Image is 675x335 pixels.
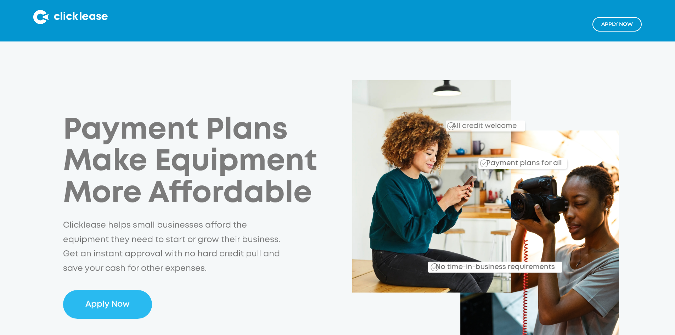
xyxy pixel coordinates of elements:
img: Checkmark_callout [431,263,439,271]
a: Apply Now [63,290,152,319]
img: Checkmark_callout [447,122,455,130]
h1: Payment Plans Make Equipment More Affordable [63,115,331,210]
img: Clicklease logo [33,10,108,24]
div: All credit welcome [424,116,525,132]
p: Clicklease helps small businesses afford the equipment they need to start or grow their business.... [63,218,285,276]
div: Payment plans for all [483,154,562,169]
img: Checkmark_callout [480,160,488,167]
div: No time-in-business requirements [395,255,562,272]
a: Apply NOw [592,17,642,32]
